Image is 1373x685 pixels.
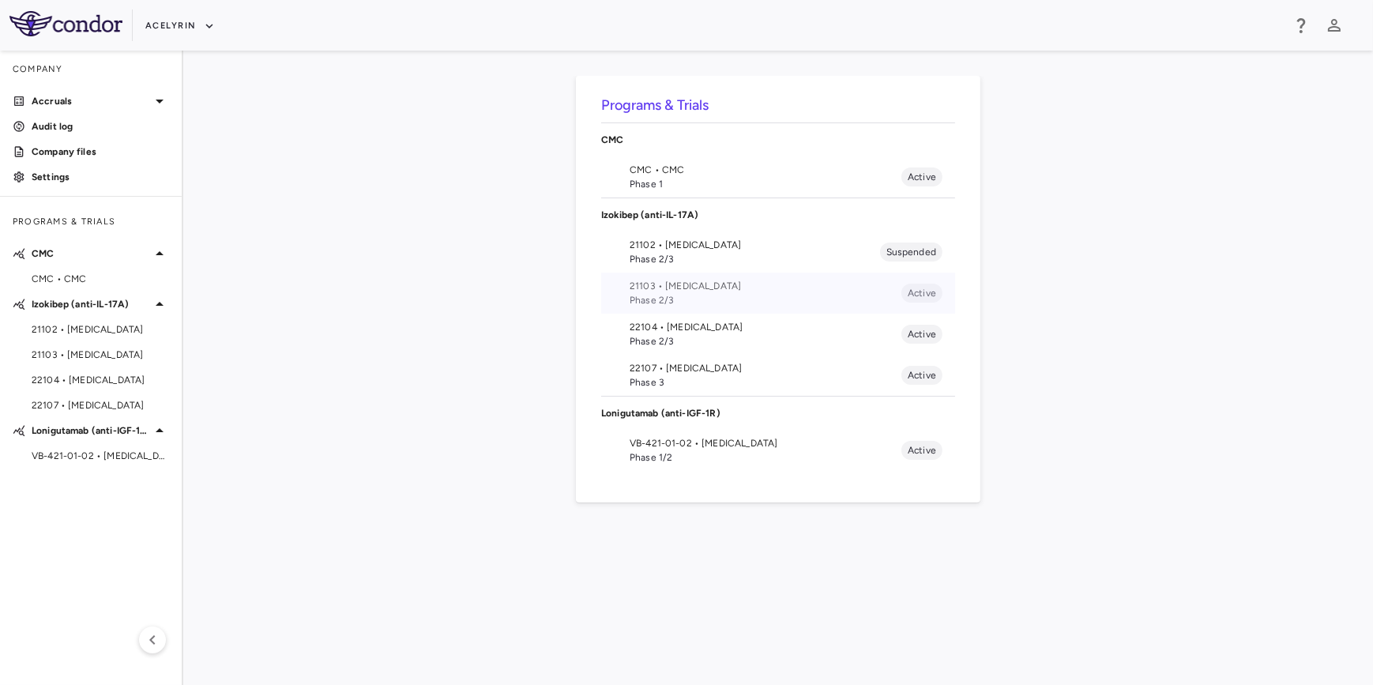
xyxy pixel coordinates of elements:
span: Active [901,443,942,457]
span: Phase 2/3 [630,252,880,266]
span: 21103 • [MEDICAL_DATA] [32,348,169,362]
span: 22107 • [MEDICAL_DATA] [630,361,901,375]
p: Lonigutamab (anti-IGF-1R) [601,406,955,420]
li: 21103 • [MEDICAL_DATA]Phase 2/3Active [601,273,955,314]
span: 22104 • [MEDICAL_DATA] [32,373,169,387]
span: 21103 • [MEDICAL_DATA] [630,279,901,293]
h6: Programs & Trials [601,95,955,116]
span: Phase 2/3 [630,293,901,307]
button: Acelyrin [145,13,215,39]
li: 22104 • [MEDICAL_DATA]Phase 2/3Active [601,314,955,355]
li: 22107 • [MEDICAL_DATA]Phase 3Active [601,355,955,396]
p: CMC [32,247,150,261]
p: Izokibep (anti-IL-17A) [32,297,150,311]
li: VB-421-01-02 • [MEDICAL_DATA]Phase 1/2Active [601,430,955,471]
span: VB-421-01-02 • [MEDICAL_DATA] [630,436,901,450]
span: Active [901,170,942,184]
span: CMC • CMC [32,272,169,286]
div: Izokibep (anti-IL-17A) [601,198,955,231]
p: Settings [32,170,169,184]
span: Phase 2/3 [630,334,901,348]
span: Phase 1 [630,177,901,191]
div: CMC [601,123,955,156]
span: 21102 • [MEDICAL_DATA] [630,238,880,252]
p: Company files [32,145,169,159]
p: Accruals [32,94,150,108]
div: Lonigutamab (anti-IGF-1R) [601,397,955,430]
span: CMC • CMC [630,163,901,177]
span: VB-421-01-02 • [MEDICAL_DATA] [32,449,169,463]
span: Active [901,286,942,300]
span: Suspended [880,245,942,259]
p: Audit log [32,119,169,134]
img: logo-full-SnFGN8VE.png [9,11,122,36]
span: Active [901,368,942,382]
span: 22107 • [MEDICAL_DATA] [32,398,169,412]
p: Lonigutamab (anti-IGF-1R) [32,423,150,438]
span: Phase 1/2 [630,450,901,465]
span: Phase 3 [630,375,901,390]
li: CMC • CMCPhase 1Active [601,156,955,198]
p: CMC [601,133,955,147]
span: 21102 • [MEDICAL_DATA] [32,322,169,337]
p: Izokibep (anti-IL-17A) [601,208,955,222]
li: 21102 • [MEDICAL_DATA]Phase 2/3Suspended [601,231,955,273]
span: Active [901,327,942,341]
span: 22104 • [MEDICAL_DATA] [630,320,901,334]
